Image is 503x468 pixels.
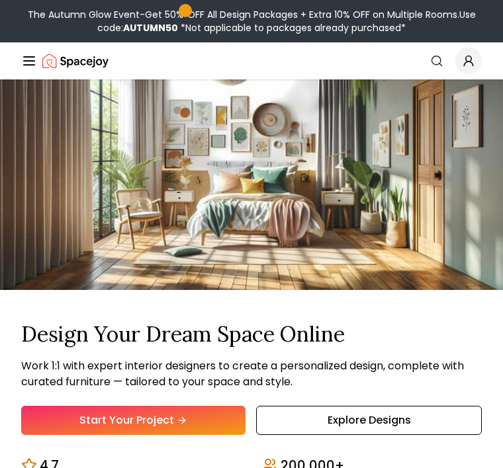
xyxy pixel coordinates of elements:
div: The Autumn Glow Event-Get 50% OFF All Design Packages + Extra 10% OFF on Multiple Rooms. [5,8,498,34]
h1: Design Your Dream Space Online [21,322,482,347]
a: Start Your Project [21,406,246,435]
span: *Not applicable to packages already purchased* [178,21,406,34]
a: Explore Designs [256,406,482,435]
a: Spacejoy [42,48,109,74]
nav: Global [21,42,482,79]
p: Work 1:1 with expert interior designers to create a personalized design, complete with curated fu... [21,358,482,390]
span: Use code: [97,8,476,34]
img: Spacejoy Logo [42,48,109,74]
b: AUTUMN50 [123,21,178,34]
